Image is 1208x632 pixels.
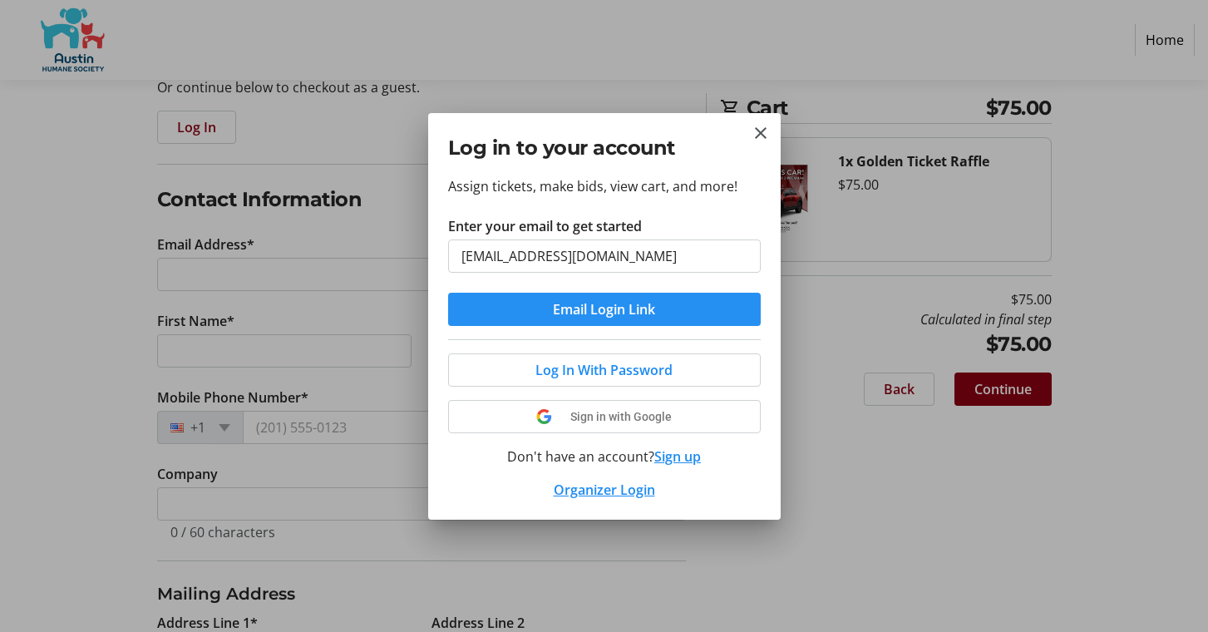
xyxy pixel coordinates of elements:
[448,400,761,433] button: Sign in with Google
[553,299,655,319] span: Email Login Link
[654,447,701,467] button: Sign up
[570,410,672,423] span: Sign in with Google
[448,447,761,467] div: Don't have an account?
[448,293,761,326] button: Email Login Link
[751,123,771,143] button: Close
[554,481,655,499] a: Organizer Login
[535,360,673,380] span: Log In With Password
[448,353,761,387] button: Log In With Password
[448,216,642,236] label: Enter your email to get started
[448,133,761,163] h2: Log in to your account
[448,239,761,273] input: Email Address
[448,176,761,196] p: Assign tickets, make bids, view cart, and more!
